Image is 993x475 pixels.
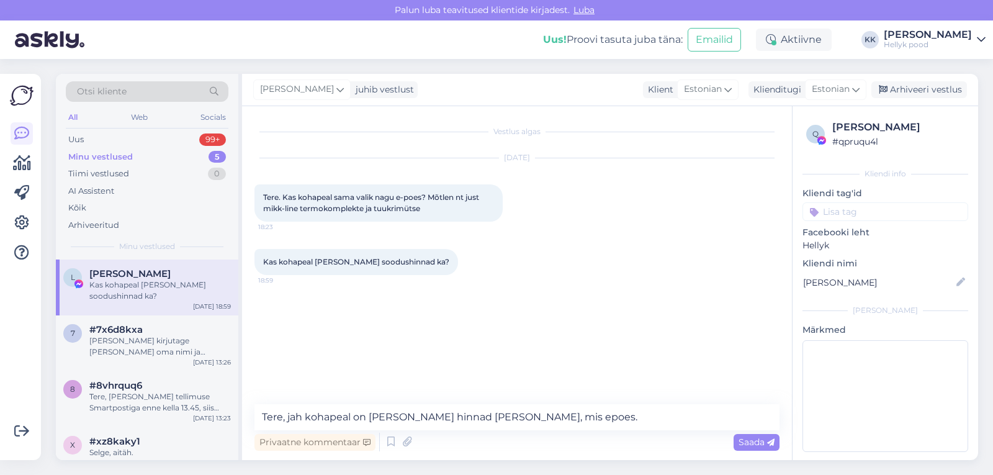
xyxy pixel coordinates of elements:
div: 99+ [199,133,226,146]
button: Emailid [688,28,741,52]
span: 7 [71,328,75,338]
div: [PERSON_NAME] [832,120,964,135]
textarea: Tere, jah kohapeal on [PERSON_NAME] hinnad [PERSON_NAME], mis epoes. [254,404,780,430]
div: Web [128,109,150,125]
span: x [70,440,75,450]
p: Hellyk [802,239,968,252]
div: 5 [209,151,226,163]
div: [PERSON_NAME] [802,305,968,316]
span: Minu vestlused [119,241,175,252]
span: 18:59 [258,276,305,285]
p: Facebooki leht [802,226,968,239]
div: Kliendi info [802,168,968,179]
span: Tere. Kas kohapeal sama valik nagu e-poes? Mõtlen nt just mikk-line termokomplekte ja tuukrimütse [263,192,481,213]
div: Klient [643,83,673,96]
a: [PERSON_NAME]Hellyk pood [884,30,986,50]
span: Kas kohapeal [PERSON_NAME] soodushinnad ka? [263,257,449,266]
div: [DATE] 12:54 [192,458,231,468]
input: Lisa nimi [803,276,954,289]
div: Proovi tasuta juba täna: [543,32,683,47]
div: Minu vestlused [68,151,133,163]
span: Estonian [684,83,722,96]
div: AI Assistent [68,185,114,197]
img: Askly Logo [10,84,34,107]
div: Arhiveeritud [68,219,119,232]
span: [PERSON_NAME] [260,83,334,96]
p: Kliendi nimi [802,257,968,270]
b: Uus! [543,34,567,45]
span: Saada [739,437,775,448]
div: Klienditugi [748,83,801,96]
span: Laura Aare [89,268,171,279]
span: Otsi kliente [77,85,127,98]
input: Lisa tag [802,202,968,221]
span: 8 [70,384,75,394]
div: KK [861,31,879,48]
div: Tere, [PERSON_NAME] tellimuse Smartpostiga enne kella 13.45, siis jõuaksime teie tellimuse veel [... [89,391,231,414]
div: Uus [68,133,84,146]
div: [DATE] 13:23 [193,414,231,423]
span: #xz8kaky1 [89,436,140,447]
span: q [812,129,819,138]
p: Märkmed [802,323,968,337]
span: #8vhrquq6 [89,380,142,391]
span: Estonian [812,83,850,96]
div: [DATE] 18:59 [193,302,231,311]
span: L [71,273,75,282]
div: [PERSON_NAME] kirjutage [PERSON_NAME] oma nimi ja tellimuse number, et jõuaksime kiiremini teie t... [89,335,231,358]
div: Vestlus algas [254,126,780,137]
div: Privaatne kommentaar [254,434,375,451]
span: 18:23 [258,222,305,232]
div: # qpruqu4l [832,135,964,148]
div: Kas kohapeal [PERSON_NAME] soodushinnad ka? [89,279,231,302]
div: All [66,109,80,125]
div: Arhiveeri vestlus [871,81,967,98]
p: Kliendi tag'id [802,187,968,200]
div: Kõik [68,202,86,214]
span: Luba [570,4,598,16]
div: [DATE] [254,152,780,163]
span: #7x6d8kxa [89,324,143,335]
div: Tiimi vestlused [68,168,129,180]
div: Hellyk pood [884,40,972,50]
div: [PERSON_NAME] [884,30,972,40]
div: [DATE] 13:26 [193,358,231,367]
div: 0 [208,168,226,180]
div: Selge, aitäh. [89,447,231,458]
div: juhib vestlust [351,83,414,96]
div: Aktiivne [756,29,832,51]
div: Socials [198,109,228,125]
